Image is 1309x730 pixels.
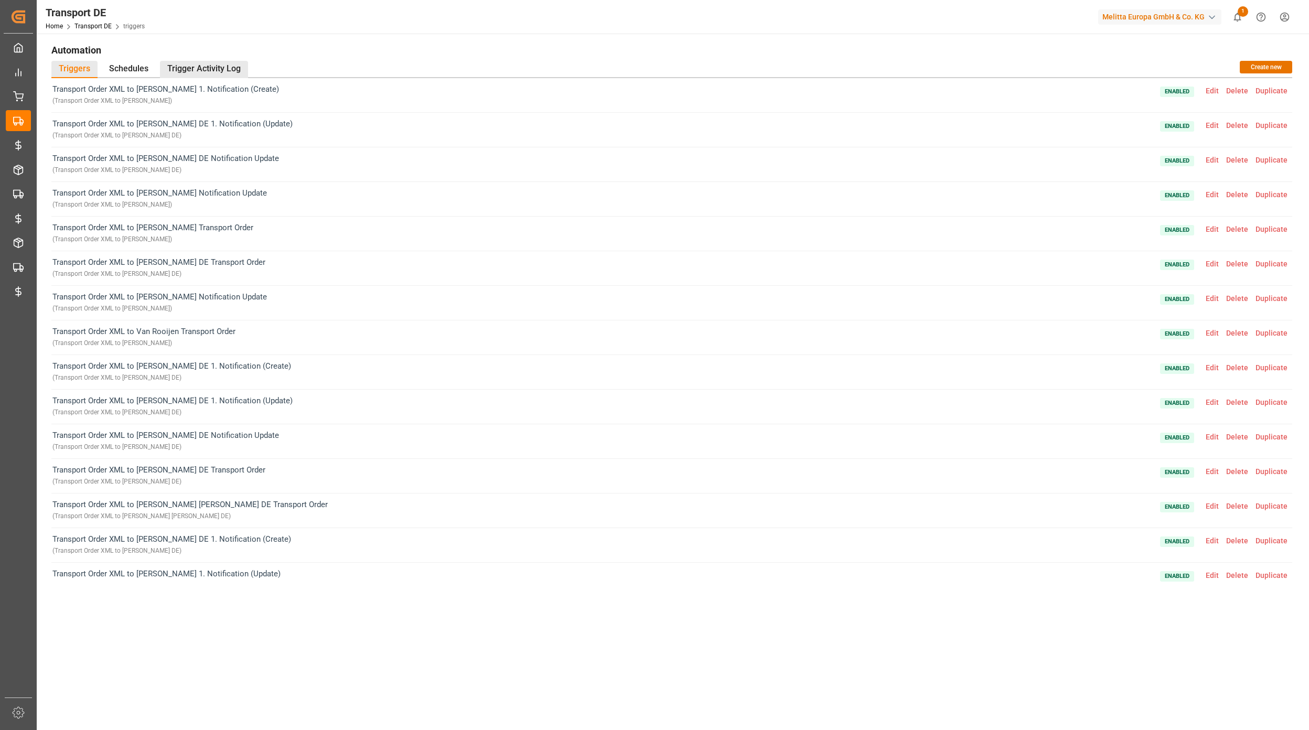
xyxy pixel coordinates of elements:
span: Transport Order XML to [PERSON_NAME] DE Notification Update [52,430,279,453]
span: Enabled [1160,329,1194,339]
div: ( Transport Order XML to [PERSON_NAME] [PERSON_NAME] DE ) [52,510,328,522]
span: Delete [1222,536,1252,545]
span: Enabled [1160,467,1194,478]
span: Transport Order XML to [PERSON_NAME] DE 1. Notification (Update) [52,118,293,142]
span: Transport Order XML to [PERSON_NAME] Notification Update [52,291,267,315]
span: Edit [1202,260,1222,268]
span: Transport Order XML to [PERSON_NAME] 1. Notification (Update) [52,568,281,592]
div: ( Transport Order XML to [PERSON_NAME] DE ) [52,441,279,453]
div: ( Transport Order XML to [PERSON_NAME] ) [52,95,279,107]
h1: Automation [51,41,1292,59]
button: Help Center [1249,5,1273,29]
span: Delete [1222,190,1252,199]
span: Duplicate [1252,190,1291,199]
div: ( Transport Order XML to [PERSON_NAME] DE ) [52,268,265,280]
span: Enabled [1160,225,1194,235]
span: Edit [1202,190,1222,199]
span: Enabled [1160,87,1194,97]
span: Duplicate [1252,225,1291,233]
span: Enabled [1160,190,1194,201]
span: Delete [1222,433,1252,441]
span: Edit [1202,87,1222,95]
span: Transport Order XML to [PERSON_NAME] DE Transport Order [52,464,265,488]
span: Edit [1202,225,1222,233]
span: Transport Order XML to [PERSON_NAME] Notification Update [52,187,267,211]
span: Duplicate [1252,87,1291,95]
div: ( Transport Order XML to [PERSON_NAME] DE ) [52,406,293,418]
span: Transport Order XML to Van Rooijen Transport Order [52,326,235,349]
button: Melitta Europa GmbH & Co. KG [1098,7,1226,27]
span: Transport Order XML to [PERSON_NAME] DE 1. Notification (Create) [52,360,291,384]
div: ( Transport Order XML to [PERSON_NAME] DE ) [52,164,279,176]
div: Triggers [51,61,98,78]
span: Duplicate [1252,571,1291,579]
span: Edit [1202,398,1222,406]
span: Edit [1202,536,1222,545]
span: Enabled [1160,121,1194,132]
span: Delete [1222,398,1252,406]
span: Duplicate [1252,363,1291,372]
div: Transport DE [46,5,145,20]
span: Duplicate [1252,536,1291,545]
div: Melitta Europa GmbH & Co. KG [1098,9,1221,25]
div: ( Transport Order XML to [PERSON_NAME] DE ) [52,372,291,384]
span: Delete [1222,156,1252,164]
span: Edit [1202,433,1222,441]
a: Home [46,23,63,30]
span: Transport Order XML to [PERSON_NAME] 1. Notification (Create) [52,83,279,107]
span: Edit [1202,329,1222,337]
span: Transport Order XML to [PERSON_NAME] Transport Order [52,222,253,245]
div: ( Transport Order XML to [PERSON_NAME] ) [52,233,253,245]
div: ( Transport Order XML to [PERSON_NAME] ) [52,303,267,315]
span: Enabled [1160,156,1194,166]
span: Duplicate [1252,260,1291,268]
span: Edit [1202,571,1222,579]
span: Transport Order XML to [PERSON_NAME] DE 1. Notification (Update) [52,395,293,418]
span: Enabled [1160,363,1194,374]
span: Enabled [1160,536,1194,547]
span: Duplicate [1252,329,1291,337]
div: ( Transport Order XML to [PERSON_NAME] ) [52,579,281,592]
span: Delete [1222,363,1252,372]
span: Delete [1222,225,1252,233]
span: Delete [1222,121,1252,130]
span: Enabled [1160,398,1194,409]
span: Enabled [1160,571,1194,582]
div: ( Transport Order XML to [PERSON_NAME] DE ) [52,476,265,488]
span: Delete [1222,571,1252,579]
button: show 1 new notifications [1226,5,1249,29]
span: Transport Order XML to [PERSON_NAME] DE Notification Update [52,153,279,176]
span: Delete [1222,329,1252,337]
div: ( Transport Order XML to [PERSON_NAME] ) [52,199,267,211]
span: Delete [1222,502,1252,510]
span: Delete [1222,260,1252,268]
div: ( Transport Order XML to [PERSON_NAME] DE ) [52,130,293,142]
span: Delete [1222,87,1252,95]
span: Duplicate [1252,467,1291,476]
span: Enabled [1160,433,1194,443]
span: Duplicate [1252,156,1291,164]
span: Duplicate [1252,294,1291,303]
span: Duplicate [1252,502,1291,510]
div: Trigger Activity Log [160,61,248,78]
span: Duplicate [1252,433,1291,441]
button: Create new [1240,61,1292,73]
span: Edit [1202,156,1222,164]
span: Edit [1202,294,1222,303]
span: Edit [1202,467,1222,476]
a: Transport DE [74,23,112,30]
span: Edit [1202,363,1222,372]
div: ( Transport Order XML to [PERSON_NAME] DE ) [52,545,291,557]
span: Delete [1222,294,1252,303]
span: Transport Order XML to [PERSON_NAME] DE Transport Order [52,256,265,280]
span: Enabled [1160,260,1194,270]
span: Transport Order XML to [PERSON_NAME] [PERSON_NAME] DE Transport Order [52,499,328,522]
span: Edit [1202,121,1222,130]
div: ( Transport Order XML to [PERSON_NAME] ) [52,337,235,349]
span: Edit [1202,502,1222,510]
span: Enabled [1160,502,1194,512]
span: Duplicate [1252,121,1291,130]
span: Delete [1222,467,1252,476]
span: Duplicate [1252,398,1291,406]
div: Schedules [102,61,156,78]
